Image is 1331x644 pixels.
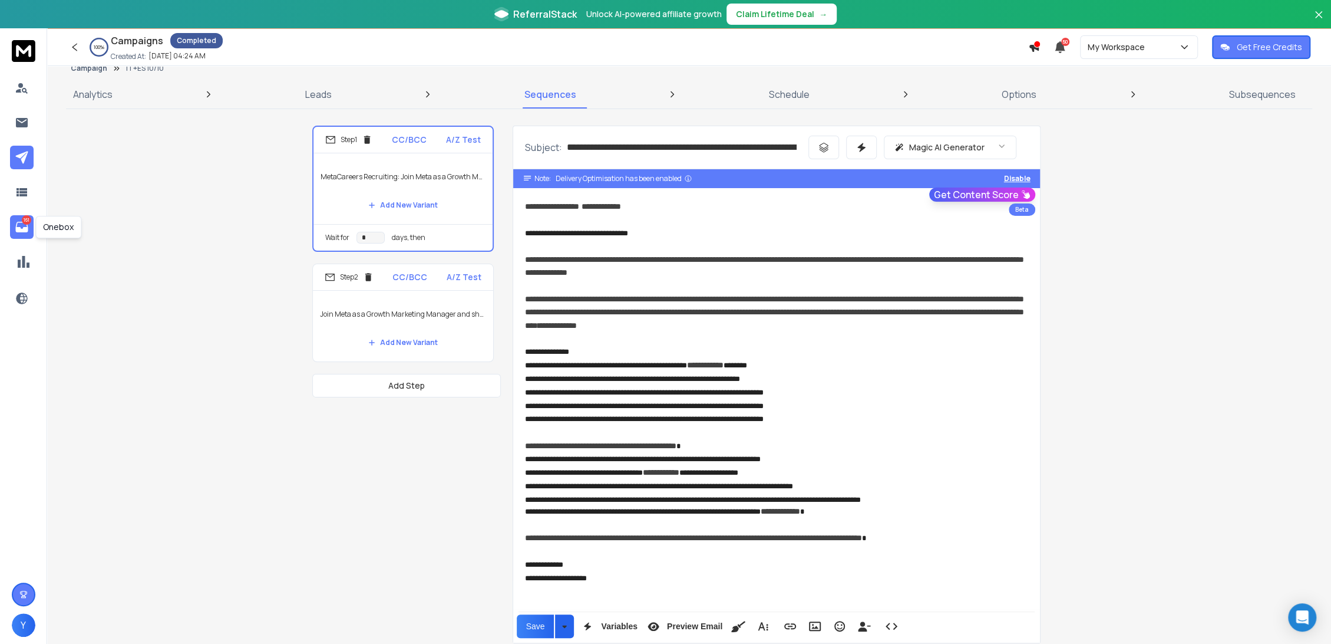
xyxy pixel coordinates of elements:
button: Clean HTML [727,615,749,638]
button: Magic AI Generator [884,136,1016,159]
p: CC/BCC [392,271,427,283]
p: Options [1002,87,1036,101]
p: My Workspace [1088,41,1150,53]
span: Preview Email [665,622,725,632]
div: Step 2 [325,272,374,282]
a: 161 [10,215,34,239]
a: Analytics [66,80,120,109]
p: MetaCareers Recruiting: Join Meta as a Growth Marketing Manager - {{location}} [321,160,485,193]
button: Claim Lifetime Deal→ [726,4,837,25]
p: Subject: [525,140,562,155]
a: Leads [298,80,339,109]
button: Add Step [312,374,501,397]
h1: Campaigns [111,34,163,48]
p: Wait for [325,233,349,242]
p: Magic AI Generator [909,142,985,153]
button: Emoticons [828,615,851,638]
p: Created At: [111,52,146,61]
p: Analytics [73,87,113,101]
span: ReferralStack [513,7,577,21]
div: Delivery Optimisation has been enabled [556,174,692,183]
button: Campaign [71,64,107,73]
div: Open Intercom Messenger [1288,603,1316,632]
button: Code View [880,615,903,638]
p: Join Meta as a Growth Marketing Manager and shape the future - {{location}} [320,298,486,331]
p: A/Z Test [447,271,481,283]
button: Disable [1004,174,1031,183]
button: Add New Variant [359,331,447,354]
p: days, then [392,233,425,242]
div: Beta [1009,203,1035,216]
div: Completed [170,33,223,48]
p: [DATE] 04:24 AM [148,51,206,61]
p: Leads [305,87,332,101]
span: Note: [534,174,551,183]
button: Variables [576,615,640,638]
button: Close banner [1311,7,1326,35]
p: A/Z Test [446,134,481,146]
button: Get Free Credits [1212,35,1310,59]
button: Add New Variant [359,193,447,217]
p: 100 % [94,44,104,51]
button: Insert Image (Ctrl+P) [804,615,826,638]
p: Schedule [768,87,809,101]
p: Unlock AI-powered affiliate growth [586,8,722,20]
a: Options [995,80,1043,109]
div: Onebox [35,216,81,238]
p: IT+ES 10/10 [126,64,164,73]
a: Schedule [761,80,816,109]
a: Sequences [517,80,583,109]
p: 161 [22,215,31,225]
li: Step1CC/BCCA/Z TestMetaCareers Recruiting: Join Meta as a Growth Marketing Manager - {{location}}... [312,126,494,252]
button: More Text [752,615,774,638]
button: Preview Email [642,615,725,638]
button: Save [517,615,554,638]
p: Get Free Credits [1237,41,1302,53]
p: Sequences [524,87,576,101]
button: Y [12,613,35,637]
button: Insert Link (Ctrl+K) [779,615,801,638]
span: → [819,8,827,20]
button: Insert Unsubscribe Link [853,615,876,638]
span: 50 [1061,38,1069,46]
button: Get Content Score [929,188,1035,202]
a: Subsequences [1222,80,1303,109]
p: CC/BCC [392,134,427,146]
div: Step 1 [325,134,372,145]
span: Variables [599,622,640,632]
p: Subsequences [1229,87,1296,101]
li: Step2CC/BCCA/Z TestJoin Meta as a Growth Marketing Manager and shape the future - {{location}}Add... [312,264,494,362]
